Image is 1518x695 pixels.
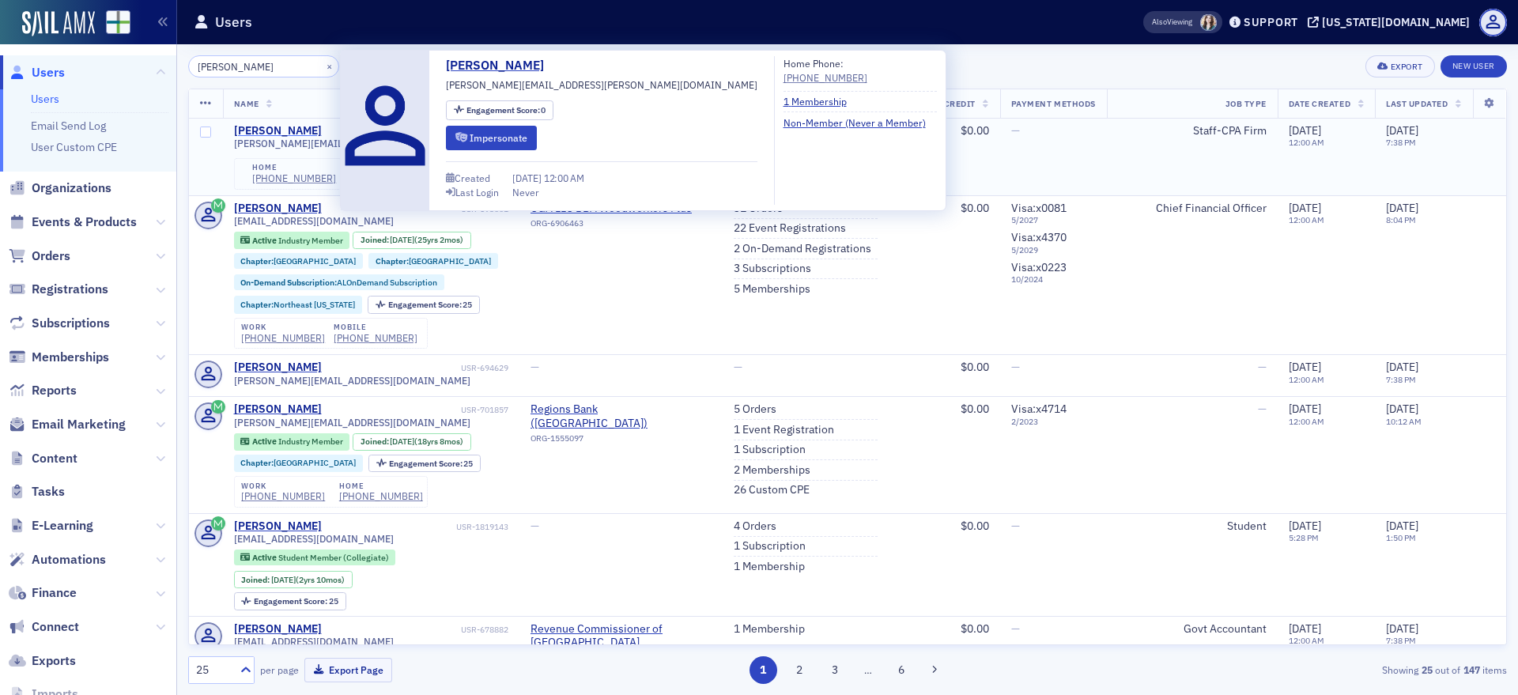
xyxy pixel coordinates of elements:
button: Export [1365,55,1434,77]
a: Chapter:[GEOGRAPHIC_DATA] [240,256,356,266]
div: [PHONE_NUMBER] [252,172,336,184]
a: Active Industry Member [240,436,342,447]
span: 12:00 AM [544,172,584,184]
span: Visa : x4370 [1011,230,1067,244]
a: [PERSON_NAME] [234,622,322,636]
button: [US_STATE][DOMAIN_NAME] [1308,17,1475,28]
div: 25 [388,300,473,309]
span: — [531,360,539,374]
div: 25 [389,459,474,468]
span: Users [32,64,65,81]
span: Job Type [1225,98,1267,109]
div: On-Demand Subscription: [234,274,445,290]
a: Organizations [9,179,111,197]
div: [PHONE_NUMBER] [784,70,867,85]
div: Chapter: [234,455,364,472]
span: — [1011,621,1020,636]
span: Name [234,98,259,109]
span: — [1011,360,1020,374]
a: [PERSON_NAME] [234,202,322,216]
span: Visa : x4714 [1011,402,1067,416]
a: [PERSON_NAME] [446,56,556,75]
span: Revenue Commissioner of Morgan County (Decatur, AL) [531,622,712,650]
button: Export Page [304,658,392,682]
span: Engagement Score : [254,595,329,606]
a: Content [9,450,77,467]
span: Tasks [32,483,65,500]
span: Orders [32,247,70,265]
span: $0.00 [961,360,989,374]
span: Visa : x0223 [1011,260,1067,274]
span: Payment Methods [1011,98,1096,109]
span: [DATE] [1289,621,1321,636]
div: Staff-CPA Firm [1118,124,1267,138]
span: 5 / 2029 [1011,245,1096,255]
strong: 25 [1418,663,1435,677]
span: [DATE] [1386,519,1418,533]
span: Industry Member [278,436,343,447]
time: 12:00 AM [1289,214,1324,225]
div: (18yrs 8mos) [390,436,463,447]
div: Showing out of items [1078,663,1507,677]
div: ORG-6906463 [531,218,692,234]
time: 12:00 AM [1289,416,1324,427]
a: Users [31,92,59,106]
span: Viewing [1152,17,1192,28]
div: Active: Active: Student Member (Collegiate) [234,550,396,565]
span: Events & Products [32,213,137,231]
a: [PERSON_NAME] [234,361,322,375]
span: Joined : [241,575,271,585]
span: [DATE] [1386,402,1418,416]
a: 1 Subscription [734,539,806,553]
span: Email Marketing [32,416,126,433]
a: Non-Member (Never a Member) [784,115,938,130]
div: Govt Accountant [1118,622,1267,636]
button: 2 [785,656,813,684]
a: 1 Event Registration [734,423,834,437]
span: $0.00 [961,621,989,636]
a: Chapter:Northeast [US_STATE] [240,300,355,310]
span: Subscriptions [32,315,110,332]
div: Engagement Score: 25 [368,455,481,472]
label: per page [260,663,299,677]
div: work [241,482,325,491]
div: USR-694629 [324,363,508,373]
span: [PERSON_NAME][EMAIL_ADDRESS][PERSON_NAME][DOMAIN_NAME] [234,138,508,149]
a: Regions Bank ([GEOGRAPHIC_DATA]) [531,402,712,430]
a: Active Student Member (Collegiate) [240,552,388,562]
a: Reports [9,382,77,399]
span: Engagement Score : [389,458,464,469]
a: 26 Custom CPE [734,483,810,497]
span: 10 / 2024 [1011,274,1096,285]
time: 12:00 AM [1289,635,1324,646]
a: [PHONE_NUMBER] [241,332,325,344]
a: [PHONE_NUMBER] [339,490,423,502]
span: [DATE] [1386,201,1418,215]
div: 25 [196,662,231,678]
span: [DATE] [1386,123,1418,138]
div: 25 [254,597,338,606]
span: 2 / 2023 [1011,417,1096,427]
a: [PHONE_NUMBER] [334,332,417,344]
span: [DATE] [271,574,296,585]
span: Registrations [32,281,108,298]
span: Reports [32,382,77,399]
span: Chapter : [240,299,274,310]
a: 3 Subscriptions [734,262,811,276]
span: Memberships [32,349,109,366]
span: Exports [32,652,76,670]
a: [PERSON_NAME] [234,124,322,138]
a: 4 Orders [734,519,776,534]
a: 2 Memberships [734,463,810,478]
span: $0.00 [961,201,989,215]
span: Profile [1479,9,1507,36]
time: 12:00 AM [1289,137,1324,148]
div: Engagement Score: 0 [446,100,553,120]
span: Regions Bank (Birmingham) [531,402,712,430]
a: Orders [9,247,70,265]
span: Active [252,235,278,246]
span: Active [252,552,278,563]
a: Finance [9,584,77,602]
div: Created [455,174,490,183]
strong: 147 [1460,663,1482,677]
